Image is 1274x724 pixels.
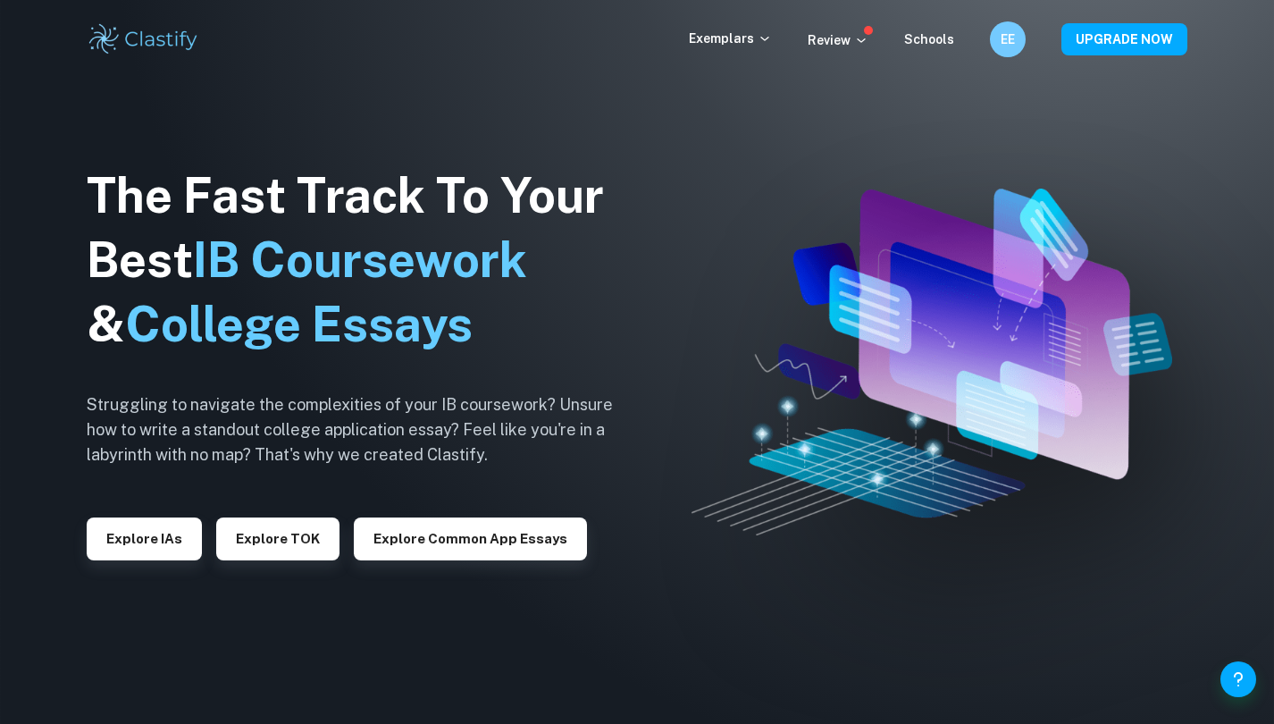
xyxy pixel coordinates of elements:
button: Help and Feedback [1220,661,1256,697]
button: Explore TOK [216,518,339,560]
span: IB Coursework [193,232,527,288]
h6: Struggling to navigate the complexities of your IB coursework? Unsure how to write a standout col... [87,392,641,467]
p: Exemplars [689,29,772,48]
span: College Essays [125,296,473,352]
h6: EE [998,29,1018,49]
a: Explore TOK [216,529,339,546]
button: Explore IAs [87,518,202,560]
p: Review [808,30,868,50]
a: Explore Common App essays [354,529,587,546]
h1: The Fast Track To Your Best & [87,164,641,357]
button: EE [990,21,1026,57]
img: Clastify logo [87,21,200,57]
button: UPGRADE NOW [1061,23,1187,55]
a: Schools [904,32,954,46]
button: Explore Common App essays [354,518,587,560]
a: Explore IAs [87,529,202,546]
img: Clastify hero [691,189,1172,536]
